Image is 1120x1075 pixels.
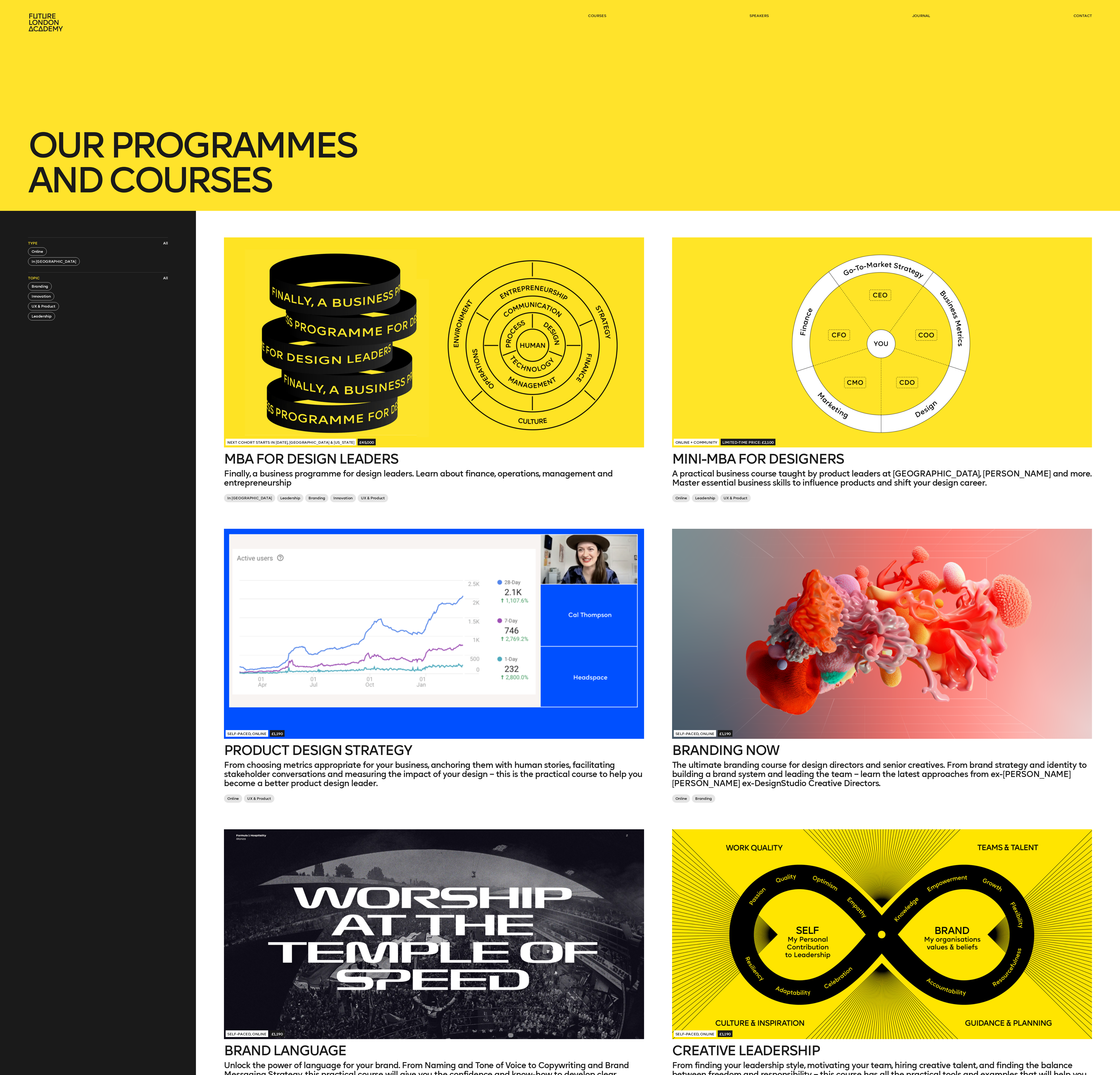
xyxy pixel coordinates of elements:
[224,760,644,788] p: From choosing metrics appropriate for your business, anchoring them with human stories, facilitat...
[270,730,285,737] span: £1,190
[692,794,715,803] span: Branding
[692,494,718,502] span: Leadership
[674,1030,716,1037] span: Self-paced, Online
[674,439,719,445] span: Online + Community
[224,529,644,804] a: Self-paced, Online£1,190Product Design StrategyFrom choosing metrics appropriate for your busines...
[224,1044,644,1057] h2: Brand Language
[358,494,388,502] span: UX & Product
[720,494,751,502] span: UX & Product
[28,276,40,281] span: Topic
[718,1030,732,1037] span: £1,190
[28,282,52,291] button: Branding
[330,494,356,502] span: Innovation
[28,292,54,301] button: Innovation
[224,452,644,466] h2: MBA for Design Leaders
[672,469,1092,487] p: A practical business course taught by product leaders at [GEOGRAPHIC_DATA], [PERSON_NAME] and mor...
[224,744,644,757] h2: Product Design Strategy
[672,529,1092,804] a: Self-paced, Online£1,190Branding NowThe ultimate branding course for design directors and senior ...
[224,794,242,803] span: Online
[226,439,356,445] span: Next Cohort Starts in [DATE], [GEOGRAPHIC_DATA] & [US_STATE]
[28,302,59,310] button: UX & Product
[912,13,930,18] a: journal
[244,794,274,803] span: UX & Product
[270,1030,285,1037] span: £1,190
[672,1044,1092,1057] h2: Creative Leadership
[672,794,690,803] span: Online
[674,730,716,737] span: Self-paced, Online
[358,439,376,445] span: £45,000
[718,730,732,737] span: £1,190
[672,237,1092,504] a: Online + CommunityLimited-time price: £2,100Mini-MBA for DesignersA practical business course tau...
[224,494,275,502] span: In [GEOGRAPHIC_DATA]
[28,257,80,266] button: In [GEOGRAPHIC_DATA]
[28,128,1092,198] h1: our Programmes and courses
[588,13,606,18] a: courses
[672,452,1092,466] h2: Mini-MBA for Designers
[672,760,1092,788] p: The ultimate branding course for design directors and senior creatives. From brand strategy and i...
[28,312,55,320] button: Leadership
[226,1030,268,1037] span: Self-paced, Online
[224,469,644,487] p: Finally, a business programme for design leaders. Learn about finance, operations, management and...
[750,13,769,18] a: speakers
[305,494,328,502] span: Branding
[672,494,690,502] span: Online
[277,494,303,502] span: Leadership
[162,275,169,282] button: All
[721,439,775,445] span: Limited-time price: £2,100
[226,730,268,737] span: Self-paced, Online
[28,247,47,256] button: Online
[162,240,169,247] button: All
[672,744,1092,757] h2: Branding Now
[224,237,644,504] a: Next Cohort Starts in [DATE], [GEOGRAPHIC_DATA] & [US_STATE]£45,000MBA for Design LeadersFinally,...
[1074,13,1092,18] a: contact
[28,241,38,246] span: Type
